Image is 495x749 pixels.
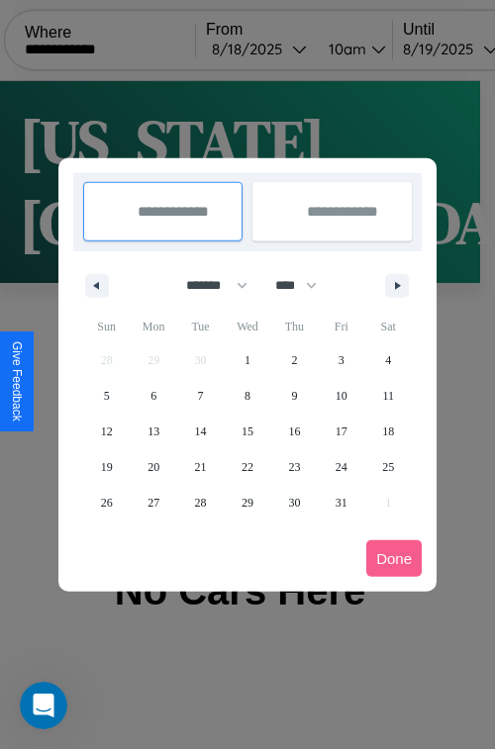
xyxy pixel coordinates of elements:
[195,414,207,449] span: 14
[318,378,364,414] button: 10
[101,449,113,485] span: 19
[382,449,394,485] span: 25
[288,485,300,520] span: 30
[291,342,297,378] span: 2
[130,414,176,449] button: 13
[83,378,130,414] button: 5
[288,414,300,449] span: 16
[224,414,270,449] button: 15
[195,449,207,485] span: 21
[382,414,394,449] span: 18
[148,414,159,449] span: 13
[177,449,224,485] button: 21
[242,449,253,485] span: 22
[271,378,318,414] button: 9
[245,378,250,414] span: 8
[271,342,318,378] button: 2
[83,485,130,520] button: 26
[177,414,224,449] button: 14
[382,378,394,414] span: 11
[224,485,270,520] button: 29
[318,449,364,485] button: 24
[83,414,130,449] button: 12
[101,414,113,449] span: 12
[83,449,130,485] button: 19
[365,449,412,485] button: 25
[271,449,318,485] button: 23
[288,449,300,485] span: 23
[148,449,159,485] span: 20
[177,311,224,342] span: Tue
[365,342,412,378] button: 4
[224,311,270,342] span: Wed
[242,485,253,520] span: 29
[336,485,347,520] span: 31
[336,414,347,449] span: 17
[224,449,270,485] button: 22
[385,342,391,378] span: 4
[271,414,318,449] button: 16
[130,378,176,414] button: 6
[318,414,364,449] button: 17
[130,449,176,485] button: 20
[318,485,364,520] button: 31
[365,378,412,414] button: 11
[20,682,67,729] iframe: Intercom live chat
[195,485,207,520] span: 28
[148,485,159,520] span: 27
[101,485,113,520] span: 26
[339,342,345,378] span: 3
[224,342,270,378] button: 1
[130,311,176,342] span: Mon
[271,311,318,342] span: Thu
[177,378,224,414] button: 7
[104,378,110,414] span: 5
[318,311,364,342] span: Fri
[242,414,253,449] span: 15
[245,342,250,378] span: 1
[10,341,24,421] div: Give Feedback
[366,540,422,577] button: Done
[198,378,204,414] span: 7
[271,485,318,520] button: 30
[177,485,224,520] button: 28
[130,485,176,520] button: 27
[336,449,347,485] span: 24
[224,378,270,414] button: 8
[150,378,156,414] span: 6
[336,378,347,414] span: 10
[83,311,130,342] span: Sun
[318,342,364,378] button: 3
[365,311,412,342] span: Sat
[365,414,412,449] button: 18
[291,378,297,414] span: 9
